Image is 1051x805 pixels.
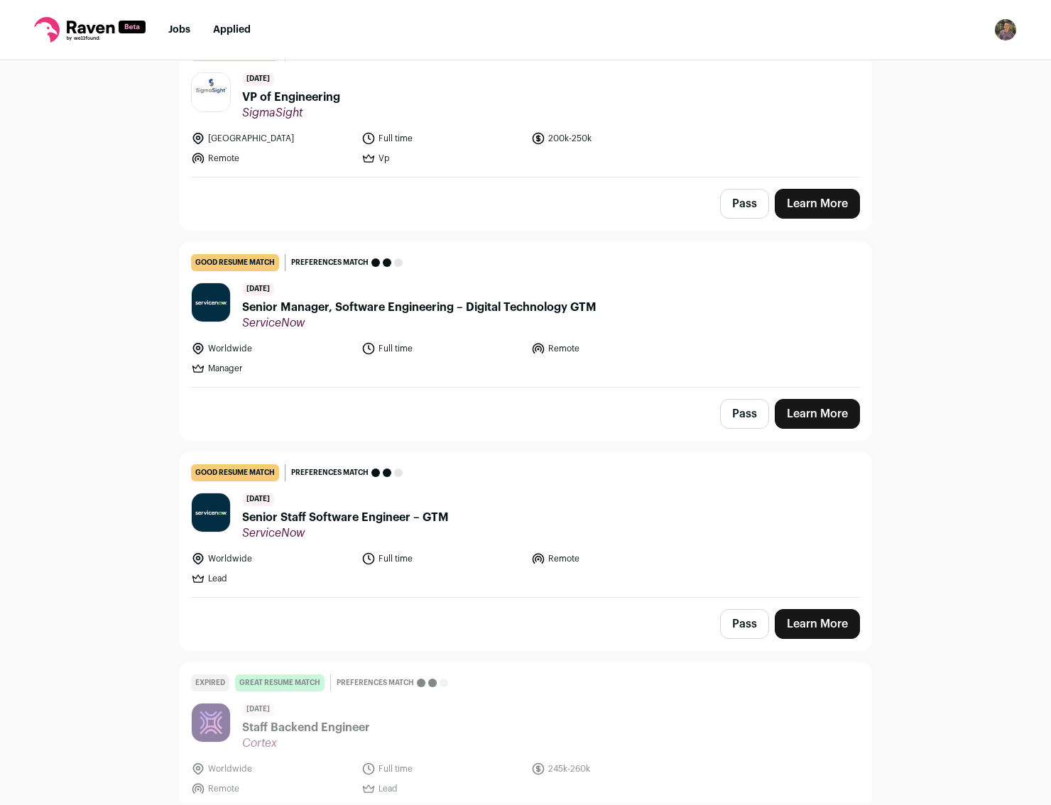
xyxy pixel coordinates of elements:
[191,131,353,146] li: [GEOGRAPHIC_DATA]
[720,189,769,219] button: Pass
[242,89,340,106] span: VP of Engineering
[180,453,871,597] a: good resume match Preferences match [DATE] Senior Staff Software Engineer – GTM ServiceNow Worldw...
[720,399,769,429] button: Pass
[994,18,1017,41] button: Open dropdown
[361,341,523,356] li: Full time
[191,341,353,356] li: Worldwide
[242,299,597,316] span: Senior Manager, Software Engineering – Digital Technology GTM
[191,571,353,586] li: Lead
[180,243,871,387] a: good resume match Preferences match [DATE] Senior Manager, Software Engineering – Digital Technol...
[242,509,449,526] span: Senior Staff Software Engineer – GTM
[531,131,693,146] li: 200k-250k
[242,719,370,736] span: Staff Backend Engineer
[361,762,523,776] li: Full time
[775,399,860,429] a: Learn More
[191,552,353,566] li: Worldwide
[361,552,523,566] li: Full time
[192,73,230,111] img: 03d21fc7ae017896b88b8a58e053f24500f5870cfc6a90481aae3de3fa4c5a28.jpg
[242,283,274,296] span: [DATE]
[242,316,597,330] span: ServiceNow
[168,25,190,35] a: Jobs
[242,493,274,506] span: [DATE]
[191,361,353,376] li: Manager
[191,782,353,796] li: Remote
[191,762,353,776] li: Worldwide
[191,254,279,271] div: good resume match
[192,703,230,742] img: 0169ac2294763d2c0482e8086a152620d9427c2175222469355c405f6f8257f8.jpg
[291,466,369,480] span: Preferences match
[213,25,251,35] a: Applied
[242,526,449,540] span: ServiceNow
[361,782,523,796] li: Lead
[361,151,523,165] li: Vp
[191,151,353,165] li: Remote
[337,676,414,690] span: Preferences match
[242,736,370,750] span: Cortex
[531,341,693,356] li: Remote
[191,674,229,691] div: Expired
[242,106,340,120] span: SigmaSight
[192,493,230,532] img: 29f85fd8b287e9f664a2b1c097d31c015b81325739a916a8fbde7e2e4cbfa6b3.jpg
[291,256,369,270] span: Preferences match
[192,283,230,322] img: 29f85fd8b287e9f664a2b1c097d31c015b81325739a916a8fbde7e2e4cbfa6b3.jpg
[235,674,325,691] div: great resume match
[994,18,1017,41] img: 19448417-medium_jpg
[242,72,274,86] span: [DATE]
[191,464,279,481] div: good resume match
[361,131,523,146] li: Full time
[720,609,769,639] button: Pass
[531,762,693,776] li: 245k-260k
[775,609,860,639] a: Learn More
[775,189,860,219] a: Learn More
[531,552,693,566] li: Remote
[180,33,871,177] a: good resume match Preferences match [DATE] VP of Engineering SigmaSight [GEOGRAPHIC_DATA] Full ti...
[242,703,274,716] span: [DATE]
